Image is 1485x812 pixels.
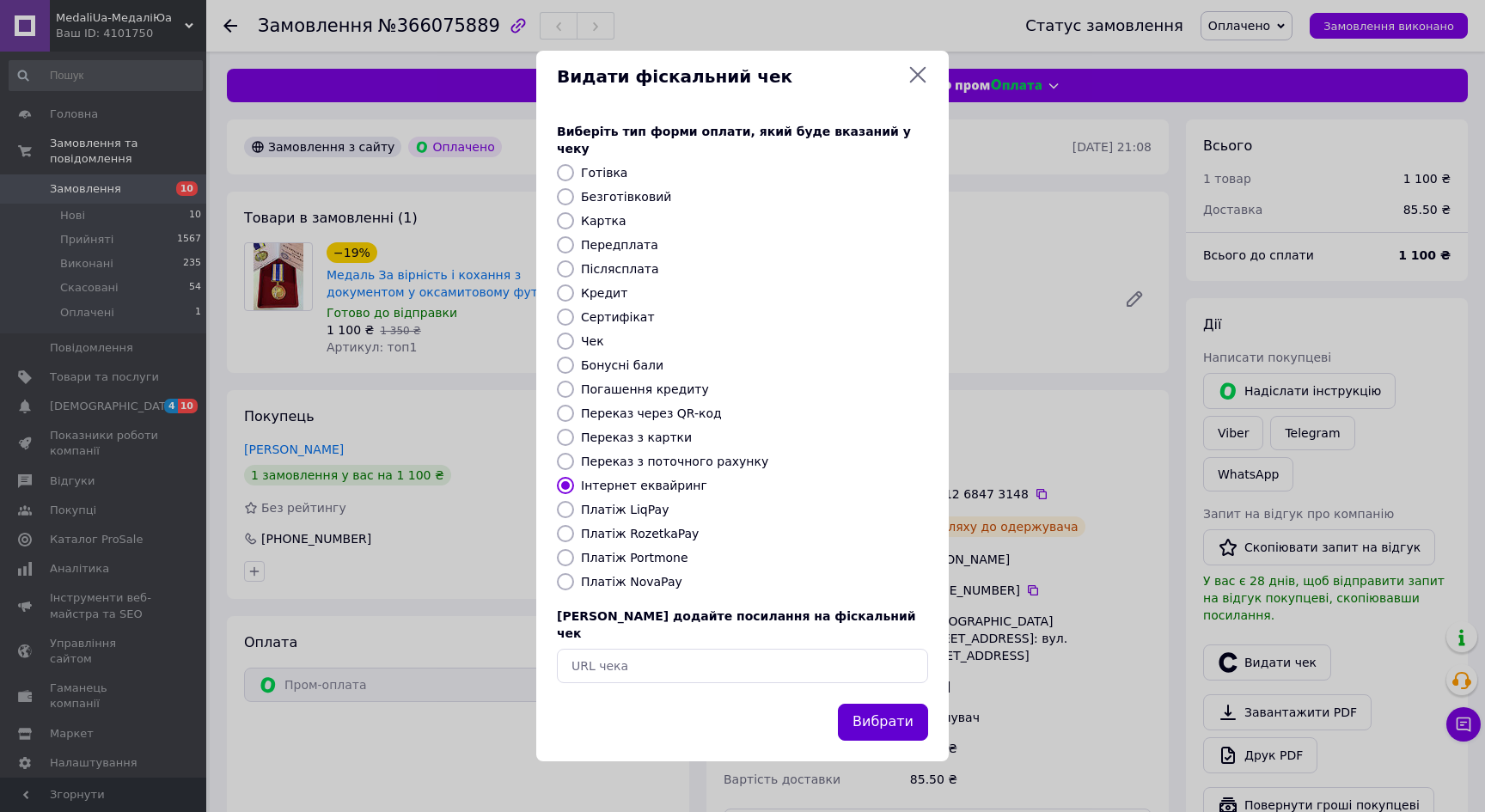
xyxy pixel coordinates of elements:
label: Післясплата [581,262,659,276]
label: Платіж Portmone [581,551,688,565]
label: Сертифікат [581,310,655,324]
label: Безготівковий [581,190,671,204]
label: Передплата [581,238,658,252]
label: Платіж RozetkaPay [581,527,699,540]
label: Платіж LiqPay [581,503,669,516]
input: URL чека [557,649,928,683]
label: Переказ з поточного рахунку [581,455,768,468]
span: Виберіть тип форми оплати, який буде вказаний у чеку [557,125,911,156]
span: Видати фіскальний чек [557,64,901,89]
span: [PERSON_NAME] додайте посилання на фіскальний чек [557,609,916,640]
label: Бонусні бали [581,358,663,372]
label: Погашення кредиту [581,382,709,396]
label: Переказ з картки [581,430,692,444]
label: Картка [581,214,626,228]
label: Платіж NovaPay [581,575,682,589]
label: Переказ через QR-код [581,406,722,420]
label: Чек [581,334,604,348]
label: Інтернет еквайринг [581,479,707,492]
button: Вибрати [838,704,928,741]
label: Готівка [581,166,627,180]
label: Кредит [581,286,627,300]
